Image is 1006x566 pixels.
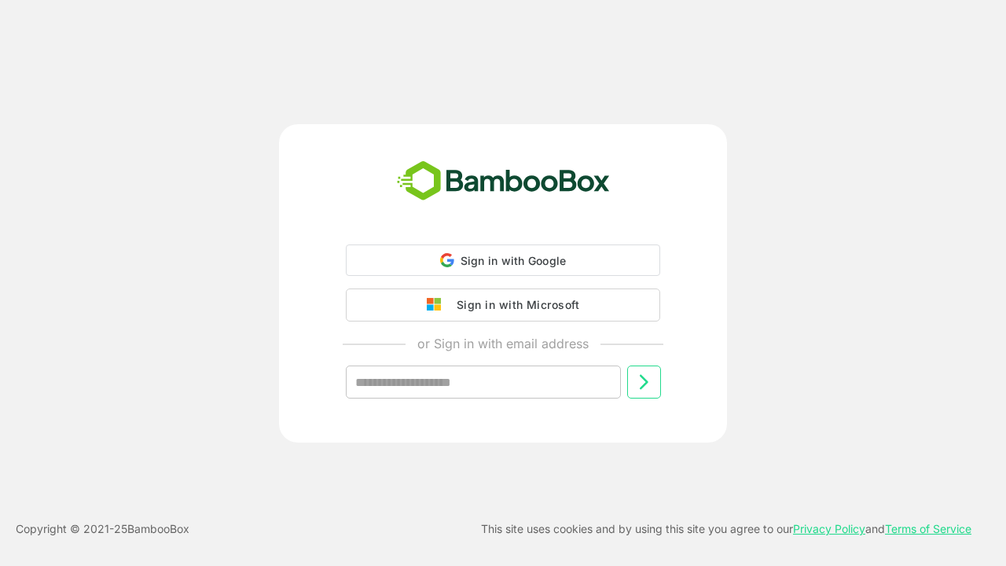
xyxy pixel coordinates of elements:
button: Sign in with Microsoft [346,289,660,322]
a: Privacy Policy [793,522,865,535]
p: Copyright © 2021- 25 BambooBox [16,520,189,538]
img: google [427,298,449,312]
p: This site uses cookies and by using this site you agree to our and [481,520,971,538]
a: Terms of Service [885,522,971,535]
p: or Sign in with email address [417,334,589,353]
span: Sign in with Google [461,254,567,267]
div: Sign in with Microsoft [449,295,579,315]
img: bamboobox [388,156,619,208]
div: Sign in with Google [346,244,660,276]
